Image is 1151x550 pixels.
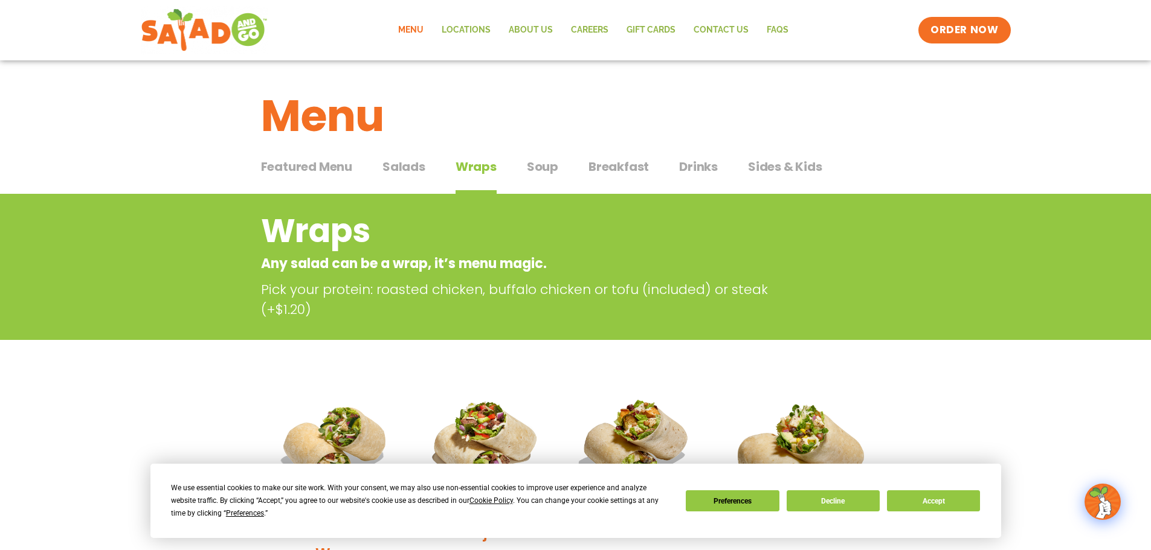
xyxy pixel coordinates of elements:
span: Featured Menu [261,158,352,176]
p: Pick your protein: roasted chicken, buffalo chicken or tofu (included) or steak (+$1.20) [261,280,799,319]
button: Accept [887,490,980,511]
span: Salads [382,158,425,176]
span: Breakfast [588,158,649,176]
img: Product photo for Roasted Autumn Wrap [570,381,701,513]
img: Product photo for Tuscan Summer Wrap [270,381,402,513]
div: Cookie Consent Prompt [150,464,1001,538]
a: Contact Us [685,16,758,44]
span: Drinks [679,158,718,176]
nav: Menu [389,16,798,44]
img: new-SAG-logo-768×292 [141,6,268,54]
p: Any salad can be a wrap, it’s menu magic. [261,254,793,273]
a: Menu [389,16,433,44]
span: Cookie Policy [469,496,513,505]
button: Decline [787,490,880,511]
a: About Us [500,16,562,44]
span: ORDER NOW [930,23,998,37]
h1: Menu [261,83,891,149]
a: FAQs [758,16,798,44]
span: Preferences [226,509,264,517]
img: Product photo for Fajita Wrap [420,381,552,513]
img: Product photo for BBQ Ranch Wrap [720,381,882,542]
button: Preferences [686,490,779,511]
a: ORDER NOW [918,17,1010,43]
span: Soup [527,158,558,176]
h2: Wraps [261,206,793,255]
img: wpChatIcon [1086,485,1120,519]
a: GIFT CARDS [617,16,685,44]
a: Careers [562,16,617,44]
span: Sides & Kids [748,158,822,176]
div: Tabbed content [261,153,891,194]
div: We use essential cookies to make our site work. With your consent, we may also use non-essential ... [171,482,671,520]
a: Locations [433,16,500,44]
span: Wraps [456,158,497,176]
